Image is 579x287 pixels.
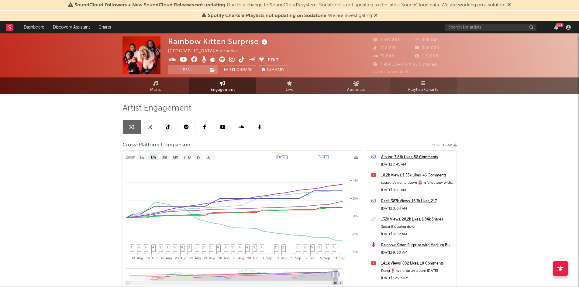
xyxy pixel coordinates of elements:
[225,245,226,249] span: 2
[353,214,358,218] text: 0%
[432,143,457,147] button: Export CSV
[175,256,186,260] text: 20. Aug
[122,105,191,112] span: Artist Engagement
[311,245,313,249] span: 5
[204,256,215,260] text: 24. Aug
[350,179,358,182] text: + 4%
[246,245,248,249] span: 4
[352,250,358,254] text: -4%
[381,161,453,168] div: [DATE] 7:41 AM
[181,245,183,249] span: 9
[306,256,315,260] text: 7. Sep
[381,154,453,161] a: Album: 3.81k Likes, 58 Comments
[373,38,400,42] span: 1,341,861
[352,232,358,236] text: -2%
[291,256,301,260] text: 5. Sep
[318,155,329,159] text: [DATE]
[168,65,206,74] button: Track
[203,245,205,249] span: 7
[138,245,140,249] span: 4
[183,155,191,159] text: YTD
[19,21,49,33] a: Dashboard
[259,65,288,74] button: Summary
[256,77,323,94] a: Live
[233,256,244,260] text: 28. Aug
[168,36,269,46] div: Rainbow Kitten Surprise
[381,267,453,275] div: Dang ‼️ we drop an album [DATE]
[415,54,438,58] span: 119,000
[507,3,511,8] span: Dismiss
[373,70,409,74] span: Jump Score: 53.9
[381,179,453,186] div: sugar, it’s going down 🚨 @falloutboy with @itsmediumbuild at red rocks last night #shorts
[381,275,453,282] div: [DATE] 12:23 AM
[308,155,311,159] text: →
[319,245,320,249] span: 3
[160,256,172,260] text: 18. Aug
[253,245,255,249] span: 1
[373,54,394,58] span: 31,640
[208,13,372,18] span: : We are investigating
[262,256,272,260] text: 1. Sep
[49,21,94,33] a: Discovery Assistant
[261,245,263,249] span: 2
[162,155,167,159] text: 3m
[381,242,453,249] a: Rainbow Kitten Surprise with Medium Build at [GEOGRAPHIC_DATA] ([DATE])
[390,77,457,94] a: Playlists/Charts
[196,155,200,159] text: 1y
[381,216,453,223] a: 132k Views, 28.2k Likes, 1.84k Shares
[174,245,176,249] span: 4
[282,245,284,249] span: 1
[140,155,144,159] text: 1w
[208,13,326,18] span: Spotify Charts & Playlists not updating on Sodatone
[326,245,328,249] span: 2
[221,65,256,74] a: Benchmark
[381,172,453,179] a: 18.2k Views, 1.55k Likes, 46 Comments
[218,256,229,260] text: 26. Aug
[554,25,558,30] button: 99+
[276,155,288,159] text: [DATE]
[211,86,235,94] span: Engagement
[374,13,377,18] span: Dismiss
[381,198,453,205] div: Reel: 387k Views, 16.7k Likes, 217 Comments
[146,256,157,260] text: 16. Aug
[415,46,439,50] span: 346,000
[323,77,390,94] a: Audience
[320,256,330,260] text: 9. Sep
[74,3,505,8] span: : Due to a change to SoundCloud's system, Sodatone is not updating to the latest SoundCloud data....
[350,196,358,200] text: + 2%
[217,245,219,249] span: 6
[277,256,287,260] text: 3. Sep
[232,245,234,249] span: 3
[145,245,147,249] span: 5
[94,21,115,33] a: Charts
[275,245,277,249] span: 2
[408,86,438,94] span: Playlists/Charts
[131,245,133,249] span: 4
[267,68,284,72] span: Summary
[189,77,256,94] a: Engagement
[167,245,169,249] span: 2
[333,245,335,249] span: 4
[229,67,253,74] span: Benchmark
[196,245,198,249] span: 8
[131,256,143,260] text: 14. Aug
[268,56,279,64] button: Edit
[239,245,241,249] span: 4
[381,205,453,212] div: [DATE] 3:04 AM
[188,245,190,249] span: 2
[150,155,156,159] text: 1m
[74,3,225,8] span: SoundCloud Followers + New SoundCloud Releases not updating
[160,245,161,249] span: 2
[415,38,438,42] span: 385,153
[381,231,453,238] div: [DATE] 3:02 AM
[207,155,211,159] text: All
[122,77,189,94] a: Music
[126,155,135,159] text: Zoom
[210,245,212,249] span: 1
[297,245,298,249] span: 6
[381,260,453,267] a: 14.1k Views, 802 Likes, 18 Comments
